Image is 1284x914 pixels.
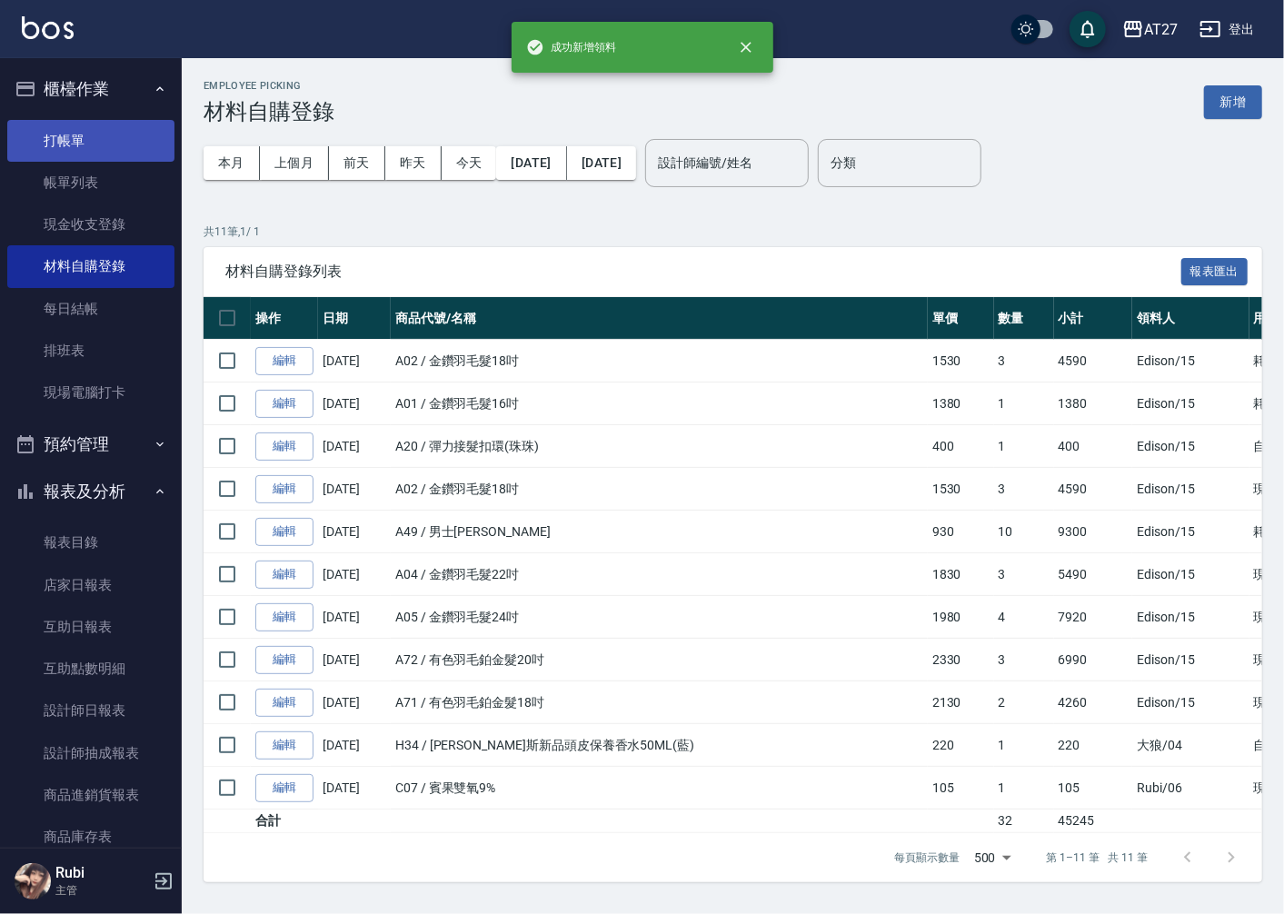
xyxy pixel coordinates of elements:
[7,816,174,858] a: 商品庫存表
[994,297,1054,340] th: 數量
[255,689,314,717] a: 編輯
[1132,553,1249,596] td: Edison /15
[1054,724,1133,767] td: 220
[1132,425,1249,468] td: Edison /15
[1132,596,1249,639] td: Edison /15
[7,468,174,515] button: 報表及分析
[994,425,1054,468] td: 1
[1054,767,1133,810] td: 105
[391,468,928,511] td: A02 / 金鑽羽毛髮18吋
[318,596,391,639] td: [DATE]
[994,553,1054,596] td: 3
[894,849,960,866] p: 每頁顯示數量
[928,382,994,425] td: 1380
[7,648,174,690] a: 互助點數明細
[928,767,994,810] td: 105
[55,882,148,899] p: 主管
[255,518,314,546] a: 編輯
[7,421,174,468] button: 預約管理
[1054,639,1133,681] td: 6990
[318,639,391,681] td: [DATE]
[255,603,314,631] a: 編輯
[255,432,314,461] a: 編輯
[526,38,617,56] span: 成功新增領料
[204,80,334,92] h2: Employee Picking
[1054,596,1133,639] td: 7920
[391,340,928,382] td: A02 / 金鑽羽毛髮18吋
[994,639,1054,681] td: 3
[967,833,1018,882] div: 500
[391,681,928,724] td: A71 / 有色羽毛鉑金髮18吋
[1115,11,1185,48] button: AT27
[1204,85,1262,119] button: 新增
[391,297,928,340] th: 商品代號/名稱
[318,724,391,767] td: [DATE]
[994,724,1054,767] td: 1
[7,330,174,372] a: 排班表
[318,297,391,340] th: 日期
[1054,553,1133,596] td: 5490
[1054,511,1133,553] td: 9300
[318,511,391,553] td: [DATE]
[994,767,1054,810] td: 1
[1144,18,1178,41] div: AT27
[260,146,329,180] button: 上個月
[994,681,1054,724] td: 2
[994,810,1054,833] td: 32
[1054,340,1133,382] td: 4590
[204,99,334,124] h3: 材料自購登錄
[7,606,174,648] a: 互助日報表
[1054,425,1133,468] td: 400
[7,162,174,204] a: 帳單列表
[1132,382,1249,425] td: Edison /15
[1070,11,1106,47] button: save
[391,724,928,767] td: H34 / [PERSON_NAME]斯新品頭皮保養香水50ML(藍)
[255,731,314,760] a: 編輯
[1181,258,1249,286] button: 報表匯出
[928,639,994,681] td: 2330
[251,297,318,340] th: 操作
[391,639,928,681] td: A72 / 有色羽毛鉑金髮20吋
[255,646,314,674] a: 編輯
[928,724,994,767] td: 220
[7,288,174,330] a: 每日結帳
[1054,810,1133,833] td: 45245
[1132,340,1249,382] td: Edison /15
[928,681,994,724] td: 2130
[391,596,928,639] td: A05 / 金鑽羽毛髮24吋
[994,340,1054,382] td: 3
[442,146,497,180] button: 今天
[7,522,174,563] a: 報表目錄
[7,245,174,287] a: 材料自購登錄
[255,475,314,503] a: 編輯
[255,347,314,375] a: 編輯
[7,732,174,774] a: 設計師抽成報表
[1192,13,1262,46] button: 登出
[391,382,928,425] td: A01 / 金鑽羽毛髮16吋
[928,297,994,340] th: 單價
[7,120,174,162] a: 打帳單
[22,16,74,39] img: Logo
[1054,468,1133,511] td: 4590
[1132,767,1249,810] td: Rubi /06
[496,146,566,180] button: [DATE]
[391,425,928,468] td: A20 / 彈力接髮扣環(珠珠)
[1132,468,1249,511] td: Edison /15
[318,681,391,724] td: [DATE]
[1204,93,1262,110] a: 新增
[928,468,994,511] td: 1530
[318,767,391,810] td: [DATE]
[318,382,391,425] td: [DATE]
[994,511,1054,553] td: 10
[1132,297,1249,340] th: 領料人
[928,425,994,468] td: 400
[1132,681,1249,724] td: Edison /15
[251,810,318,833] td: 合計
[1181,262,1249,279] a: 報表匯出
[1132,511,1249,553] td: Edison /15
[318,340,391,382] td: [DATE]
[1132,724,1249,767] td: 大狼 /04
[318,425,391,468] td: [DATE]
[255,774,314,802] a: 編輯
[204,224,1262,240] p: 共 11 筆, 1 / 1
